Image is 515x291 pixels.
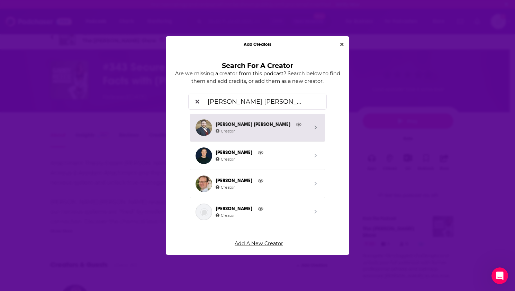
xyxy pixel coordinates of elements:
iframe: Intercom live chat [491,267,508,284]
span: Creator [216,185,235,190]
span: Creator [216,157,235,162]
button: Close [337,41,346,49]
h3: Search For A Creator [185,61,330,70]
span: [PERSON_NAME] [PERSON_NAME] [216,121,309,128]
span: [PERSON_NAME] [216,205,309,213]
p: Are we missing a creator from this podcast? Search below to find them and add credits, or add the... [174,70,341,85]
input: Search for a creator to add... [205,94,320,109]
img: Adam Smith [196,204,212,220]
img: Adam Smith [196,176,212,192]
span: [PERSON_NAME] [216,149,309,156]
span: [PERSON_NAME] [216,177,309,185]
span: Creator [216,129,235,134]
span: Creator [216,213,235,218]
div: Add Creators [166,36,349,53]
img: Adam Lane Smith [196,119,212,136]
img: Adam Smith [196,147,212,164]
div: Search by entity type [188,94,327,231]
a: Add A New Creator [177,236,341,251]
